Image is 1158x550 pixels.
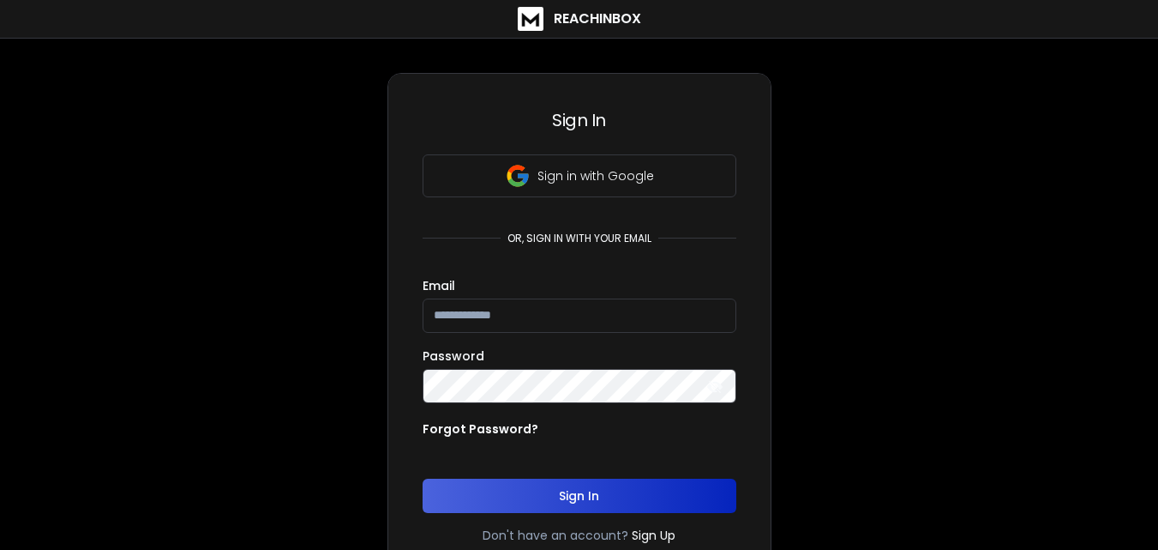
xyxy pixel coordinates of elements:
[632,527,675,544] a: Sign Up
[423,350,484,362] label: Password
[423,280,455,292] label: Email
[554,9,641,29] h1: ReachInbox
[537,167,654,184] p: Sign in with Google
[423,479,736,513] button: Sign In
[518,7,641,31] a: ReachInbox
[423,420,538,438] p: Forgot Password?
[518,7,543,31] img: logo
[423,154,736,197] button: Sign in with Google
[423,108,736,132] h3: Sign In
[501,232,658,245] p: or, sign in with your email
[483,527,628,544] p: Don't have an account?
